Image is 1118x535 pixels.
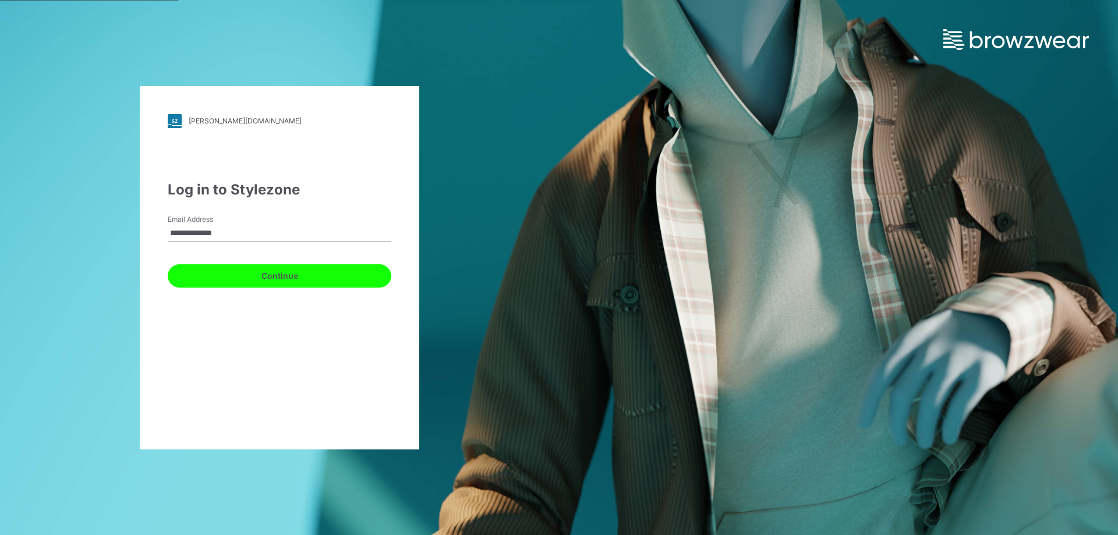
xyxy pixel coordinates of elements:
div: [PERSON_NAME][DOMAIN_NAME] [189,116,302,125]
div: Log in to Stylezone [168,179,391,200]
img: stylezone-logo.562084cfcfab977791bfbf7441f1a819.svg [168,114,182,128]
button: Continue [168,264,391,288]
a: [PERSON_NAME][DOMAIN_NAME] [168,114,391,128]
label: Email Address [168,214,249,225]
img: browzwear-logo.e42bd6dac1945053ebaf764b6aa21510.svg [943,29,1089,50]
